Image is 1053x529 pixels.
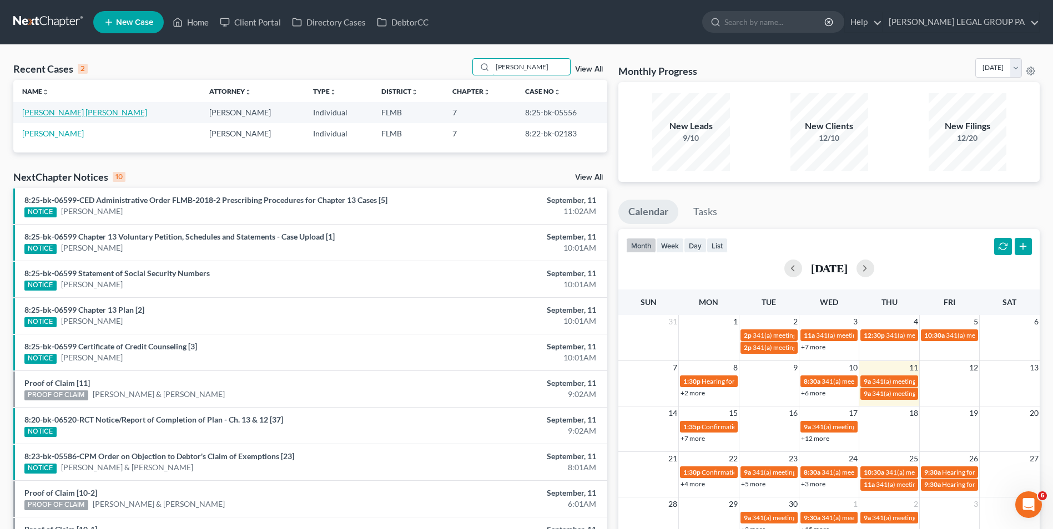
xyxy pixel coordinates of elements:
div: NOTICE [24,281,57,291]
span: 29 [728,497,739,511]
span: Sat [1002,297,1016,307]
span: 9 [792,361,799,374]
span: 9a [744,468,751,476]
span: 8:30a [804,468,820,476]
span: 1:30p [683,468,701,476]
td: FLMB [372,102,444,123]
div: 9/10 [652,133,730,144]
td: 7 [444,102,516,123]
a: +7 more [801,343,825,351]
a: +5 more [741,480,765,488]
span: 10:30a [924,331,945,339]
a: +3 more [801,480,825,488]
div: 10:01AM [413,242,596,253]
a: [PERSON_NAME] & [PERSON_NAME] [93,499,225,510]
a: 8:25-bk-06599 Statement of Social Security Numbers [24,268,210,278]
span: 1 [852,497,859,511]
div: NOTICE [24,244,57,254]
div: September, 11 [413,451,596,462]
span: 30 [788,497,799,511]
span: 1:35p [683,423,701,431]
a: Directory Cases [286,12,371,32]
div: New Clients [790,120,868,133]
span: 9a [864,389,871,398]
a: Calendar [618,200,678,224]
div: Recent Cases [13,62,88,75]
div: NOTICE [24,427,57,437]
div: 11:02AM [413,206,596,217]
a: 8:23-bk-05586-CPM Order on Objection to Debtor's Claim of Exemptions [23] [24,451,294,461]
a: +7 more [681,434,705,442]
td: 7 [444,123,516,144]
span: 19 [968,406,979,420]
span: 15 [728,406,739,420]
span: 2 [792,315,799,328]
span: 1 [732,315,739,328]
span: 18 [908,406,919,420]
td: 8:22-bk-02183 [516,123,607,144]
div: NextChapter Notices [13,170,125,184]
span: 7 [672,361,678,374]
div: September, 11 [413,231,596,242]
a: Proof of Claim [10-2] [24,488,97,497]
a: DebtorCC [371,12,434,32]
span: 341(a) meeting for [PERSON_NAME] [946,331,1053,339]
a: Home [167,12,214,32]
span: 9:30a [924,480,941,489]
span: 9:30a [804,513,820,522]
input: Search by name... [492,59,570,75]
span: 341(a) meeting for [PERSON_NAME] [872,377,979,385]
div: September, 11 [413,268,596,279]
span: 12:30p [864,331,885,339]
td: Individual [304,123,372,144]
div: September, 11 [413,487,596,499]
span: Wed [820,297,838,307]
span: 2p [744,331,752,339]
div: 9:02AM [413,425,596,436]
td: [PERSON_NAME] [200,102,304,123]
span: 341(a) meeting for [PERSON_NAME] [822,468,929,476]
span: 2 [913,497,919,511]
span: 341(a) meeting for [PERSON_NAME] & [PERSON_NAME] [753,331,919,339]
td: Individual [304,102,372,123]
span: 341(a) meeting for [PERSON_NAME] [886,331,993,339]
span: 6 [1033,315,1040,328]
a: Typeunfold_more [313,87,336,95]
div: 8:01AM [413,462,596,473]
a: 8:25-bk-06599-CED Administrative Order FLMB-2018-2 Prescribing Procedures for Chapter 13 Cases [5] [24,195,387,205]
a: 8:20-bk-06520-RCT Notice/Report of Completion of Plan - Ch. 13 & 12 [37] [24,415,283,424]
span: 11a [864,480,875,489]
a: +4 more [681,480,705,488]
span: 24 [848,452,859,465]
span: 23 [788,452,799,465]
i: unfold_more [330,89,336,95]
span: 341(a) meeting for [PERSON_NAME] [872,389,979,398]
a: Proof of Claim [11] [24,378,90,388]
span: 8 [732,361,739,374]
button: month [626,238,656,253]
div: September, 11 [413,341,596,352]
span: 26 [968,452,979,465]
span: 17 [848,406,859,420]
span: 31 [667,315,678,328]
span: Confirmation hearing for [PERSON_NAME] & [PERSON_NAME] [702,468,886,476]
span: 341(a) meeting for [PERSON_NAME] [752,513,859,522]
a: [PERSON_NAME] [61,242,123,253]
div: 12/10 [790,133,868,144]
span: 11a [804,331,815,339]
i: unfold_more [411,89,418,95]
div: NOTICE [24,317,57,327]
a: [PERSON_NAME] [61,352,123,363]
a: [PERSON_NAME] & [PERSON_NAME] [93,389,225,400]
a: [PERSON_NAME] [PERSON_NAME] [22,108,147,117]
div: September, 11 [413,195,596,206]
a: Help [845,12,882,32]
span: 341(a) meeting for [PERSON_NAME] & [PERSON_NAME] [812,423,978,431]
div: 10:01AM [413,279,596,290]
div: 2 [78,64,88,74]
span: 21 [667,452,678,465]
a: [PERSON_NAME] [61,279,123,290]
i: unfold_more [554,89,561,95]
td: 8:25-bk-05556 [516,102,607,123]
div: 10:01AM [413,352,596,363]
